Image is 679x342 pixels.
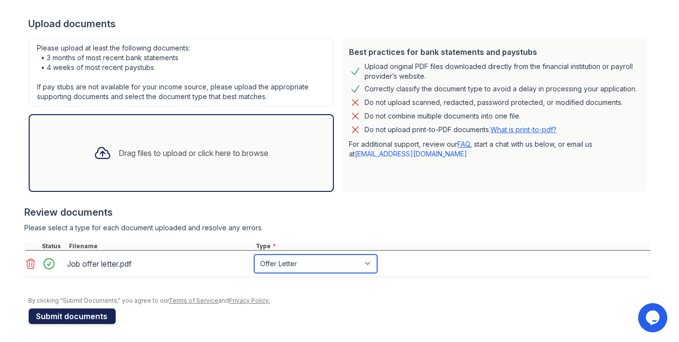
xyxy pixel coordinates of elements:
[365,125,557,135] p: Do not upload print-to-PDF documents.
[229,297,270,304] a: Privacy Policy.
[25,223,651,233] div: Please select a type for each document uploaded and resolve any errors.
[365,83,637,95] div: Correctly classify the document type to avoid a delay in processing your application.
[29,297,651,305] div: By clicking "Submit Documents," you agree to our and
[638,303,669,332] iframe: chat widget
[68,242,254,250] div: Filename
[119,147,269,159] div: Drag files to upload or click here to browse
[254,242,651,250] div: Type
[349,139,639,159] p: For additional support, review our , start a chat with us below, or email us at
[365,97,623,108] div: Do not upload scanned, redacted, password protected, or modified documents.
[68,256,250,272] div: Job offer letter.pdf
[365,62,639,81] div: Upload original PDF files downloaded directly from the financial institution or payroll provider’...
[40,242,68,250] div: Status
[25,205,651,219] div: Review documents
[349,46,639,58] div: Best practices for bank statements and paystubs
[29,17,651,31] div: Upload documents
[29,308,116,324] button: Submit documents
[491,125,557,134] a: What is print-to-pdf?
[365,110,521,122] div: Do not combine multiple documents into one file.
[169,297,219,304] a: Terms of Service
[355,150,468,158] a: [EMAIL_ADDRESS][DOMAIN_NAME]
[29,38,334,106] div: Please upload at least the following documents: • 3 months of most recent bank statements • 4 wee...
[458,140,470,148] a: FAQ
